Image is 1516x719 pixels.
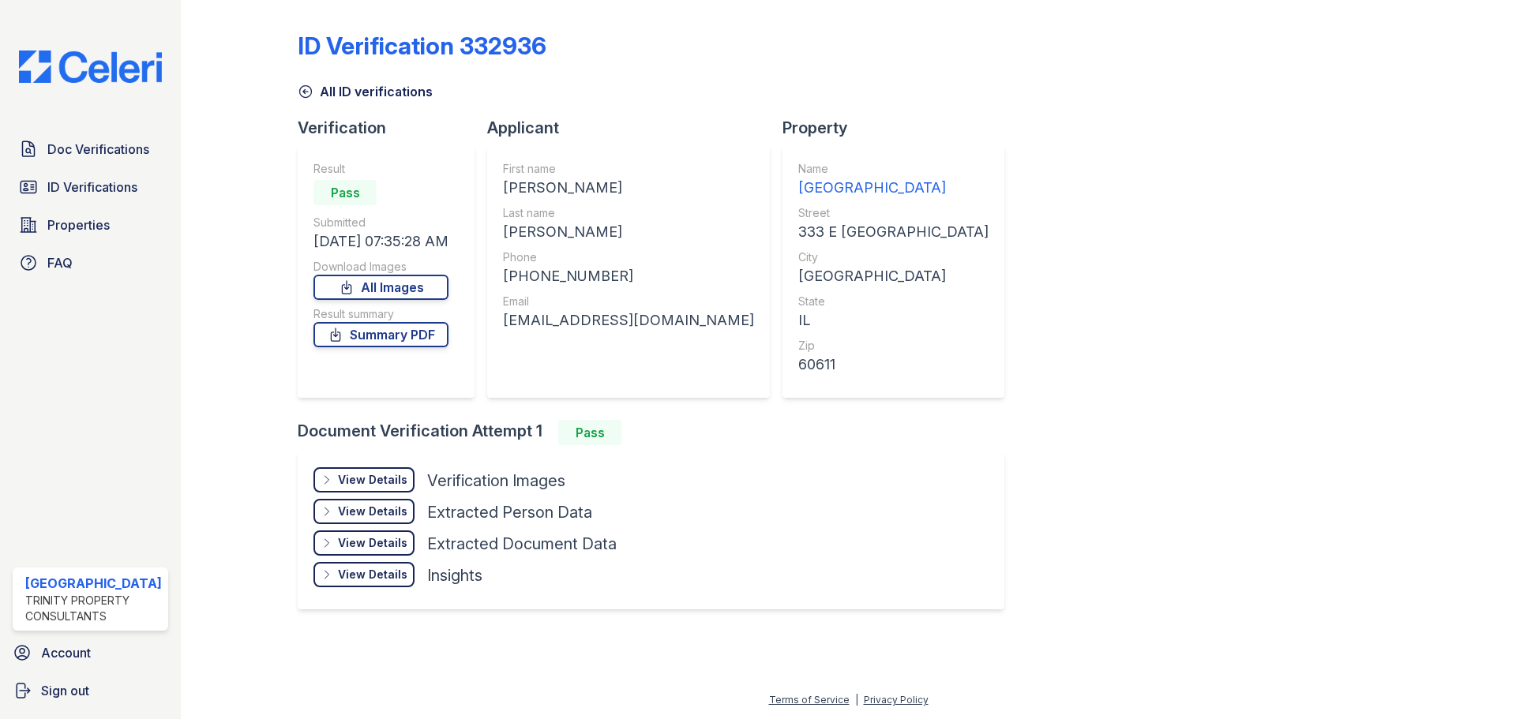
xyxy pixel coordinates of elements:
[503,177,754,199] div: [PERSON_NAME]
[47,140,149,159] span: Doc Verifications
[798,338,989,354] div: Zip
[13,133,168,165] a: Doc Verifications
[503,161,754,177] div: First name
[6,51,174,83] img: CE_Logo_Blue-a8612792a0a2168367f1c8372b55b34899dd931a85d93a1a3d3e32e68fde9ad4.png
[41,643,91,662] span: Account
[338,472,407,488] div: View Details
[503,221,754,243] div: [PERSON_NAME]
[798,205,989,221] div: Street
[798,265,989,287] div: [GEOGRAPHIC_DATA]
[13,247,168,279] a: FAQ
[503,309,754,331] div: [EMAIL_ADDRESS][DOMAIN_NAME]
[503,249,754,265] div: Phone
[47,215,110,234] span: Properties
[769,694,850,706] a: Terms of Service
[798,161,989,177] div: Name
[13,209,168,241] a: Properties
[338,504,407,519] div: View Details
[338,567,407,582] div: View Details
[798,249,989,265] div: City
[864,694,929,706] a: Privacy Policy
[313,306,448,322] div: Result summary
[782,117,1017,139] div: Property
[298,32,546,60] div: ID Verification 332936
[25,574,162,593] div: [GEOGRAPHIC_DATA]
[313,215,448,230] div: Submitted
[503,265,754,287] div: [PHONE_NUMBER]
[313,322,448,347] a: Summary PDF
[41,681,89,700] span: Sign out
[313,161,448,177] div: Result
[298,420,1017,445] div: Document Verification Attempt 1
[313,259,448,275] div: Download Images
[558,420,621,445] div: Pass
[313,275,448,300] a: All Images
[798,294,989,309] div: State
[427,501,592,523] div: Extracted Person Data
[798,177,989,199] div: [GEOGRAPHIC_DATA]
[338,535,407,551] div: View Details
[313,230,448,253] div: [DATE] 07:35:28 AM
[798,354,989,376] div: 60611
[25,593,162,624] div: Trinity Property Consultants
[298,82,433,101] a: All ID verifications
[47,253,73,272] span: FAQ
[427,470,565,492] div: Verification Images
[798,221,989,243] div: 333 E [GEOGRAPHIC_DATA]
[298,117,487,139] div: Verification
[6,637,174,668] a: Account
[487,117,782,139] div: Applicant
[427,564,482,586] div: Insights
[1450,656,1500,703] iframe: chat widget
[798,161,989,199] a: Name [GEOGRAPHIC_DATA]
[47,178,137,197] span: ID Verifications
[313,180,377,205] div: Pass
[798,309,989,331] div: IL
[13,171,168,203] a: ID Verifications
[6,675,174,706] a: Sign out
[855,694,858,706] div: |
[427,533,617,555] div: Extracted Document Data
[503,294,754,309] div: Email
[503,205,754,221] div: Last name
